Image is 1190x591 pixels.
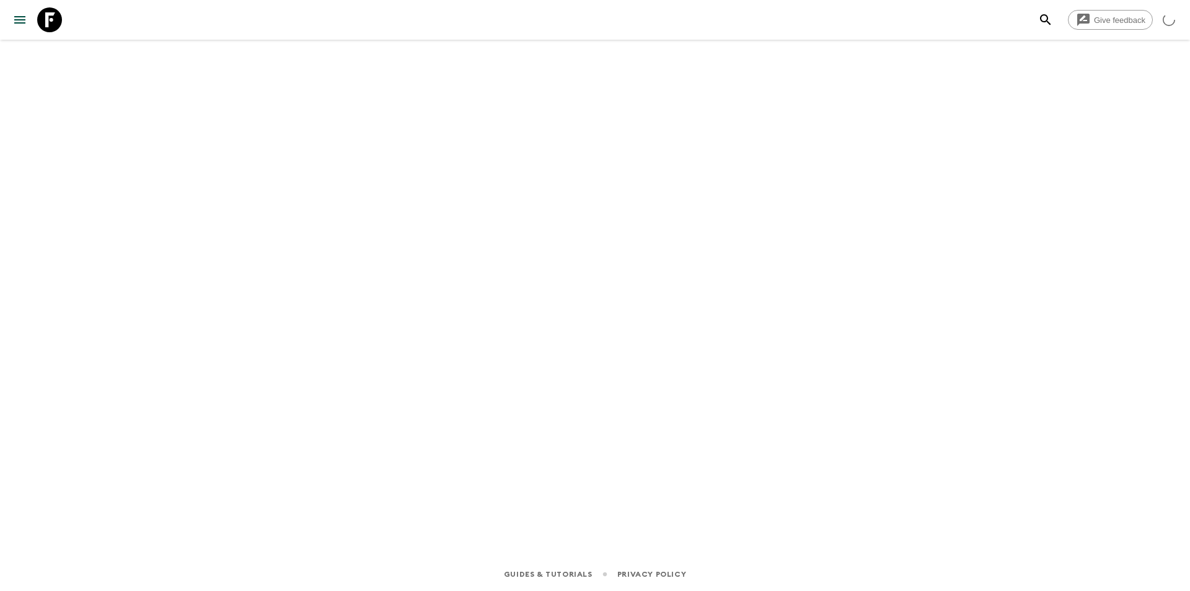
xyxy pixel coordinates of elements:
[504,567,593,581] a: Guides & Tutorials
[1033,7,1058,32] button: search adventures
[1068,10,1153,30] a: Give feedback
[1087,16,1152,25] span: Give feedback
[617,567,686,581] a: Privacy Policy
[7,7,32,32] button: menu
